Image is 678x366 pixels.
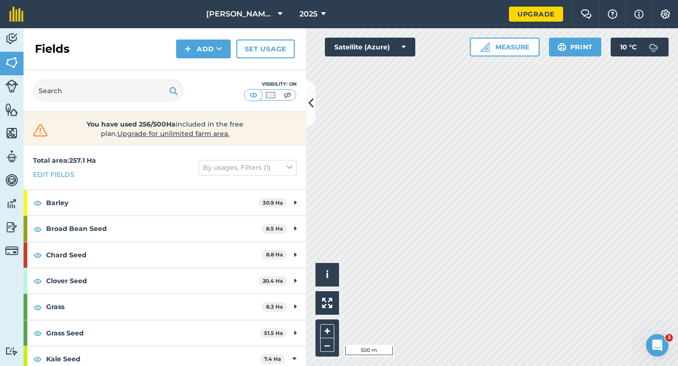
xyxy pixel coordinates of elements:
button: Measure [470,38,540,56]
strong: You have used 256/500Ha [87,120,176,128]
span: included in the free plan . [65,119,265,138]
img: Ruler icon [480,42,490,52]
img: svg+xml;base64,PHN2ZyB4bWxucz0iaHR0cDovL3d3dy53My5vcmcvMjAwMC9zdmciIHdpZHRoPSI1NiIgaGVpZ2h0PSI2MC... [5,103,18,117]
div: Visibility: On [244,80,297,88]
img: Two speech bubbles overlapping with the left bubble in the forefront [581,9,592,19]
strong: 7.4 Ha [264,356,281,362]
a: You have used 256/500Haincluded in the free plan.Upgrade for unlimited farm area. [31,119,299,138]
a: Edit fields [33,169,74,180]
strong: Broad Bean Seed [46,216,262,241]
iframe: Intercom live chat [646,334,669,357]
img: svg+xml;base64,PD94bWwgdmVyc2lvbj0iMS4wIiBlbmNvZGluZz0idXRmLTgiPz4KPCEtLSBHZW5lcmF0b3I6IEFkb2JlIE... [5,173,18,187]
strong: Grass Seed [46,320,260,346]
img: svg+xml;base64,PHN2ZyB4bWxucz0iaHR0cDovL3d3dy53My5vcmcvMjAwMC9zdmciIHdpZHRoPSI1NiIgaGVpZ2h0PSI2MC... [5,126,18,140]
strong: Barley [46,190,258,215]
strong: 20.4 Ha [263,278,283,284]
strong: 8.3 Ha [266,303,283,310]
div: Barley30.9 Ha [24,190,306,215]
img: fieldmargin Logo [9,7,24,22]
img: svg+xml;base64,PHN2ZyB4bWxucz0iaHR0cDovL3d3dy53My5vcmcvMjAwMC9zdmciIHdpZHRoPSIxOCIgaGVpZ2h0PSIyNC... [33,223,42,235]
img: svg+xml;base64,PD94bWwgdmVyc2lvbj0iMS4wIiBlbmNvZGluZz0idXRmLTgiPz4KPCEtLSBHZW5lcmF0b3I6IEFkb2JlIE... [5,80,18,93]
strong: 8.8 Ha [266,251,283,258]
img: A question mark icon [607,9,618,19]
div: Broad Bean Seed8.5 Ha [24,216,306,241]
img: svg+xml;base64,PHN2ZyB4bWxucz0iaHR0cDovL3d3dy53My5vcmcvMjAwMC9zdmciIHdpZHRoPSIxOCIgaGVpZ2h0PSIyNC... [33,302,42,313]
img: svg+xml;base64,PHN2ZyB4bWxucz0iaHR0cDovL3d3dy53My5vcmcvMjAwMC9zdmciIHdpZHRoPSIxOCIgaGVpZ2h0PSIyNC... [33,327,42,339]
h2: Fields [35,41,70,56]
img: svg+xml;base64,PD94bWwgdmVyc2lvbj0iMS4wIiBlbmNvZGluZz0idXRmLTgiPz4KPCEtLSBHZW5lcmF0b3I6IEFkb2JlIE... [5,32,18,46]
div: Clover Seed20.4 Ha [24,268,306,294]
img: svg+xml;base64,PD94bWwgdmVyc2lvbj0iMS4wIiBlbmNvZGluZz0idXRmLTgiPz4KPCEtLSBHZW5lcmF0b3I6IEFkb2JlIE... [644,38,663,56]
strong: Total area : 257.1 Ha [33,156,96,165]
a: Upgrade [509,7,563,22]
button: Add [176,40,231,58]
button: Satellite (Azure) [325,38,415,56]
img: svg+xml;base64,PD94bWwgdmVyc2lvbj0iMS4wIiBlbmNvZGluZz0idXRmLTgiPz4KPCEtLSBHZW5lcmF0b3I6IEFkb2JlIE... [5,220,18,234]
img: Four arrows, one pointing top left, one top right, one bottom right and the last bottom left [322,298,332,308]
strong: Clover Seed [46,268,258,294]
strong: Grass [46,294,262,319]
strong: 30.9 Ha [263,199,283,206]
button: + [320,324,334,338]
button: 10 °C [611,38,669,56]
span: i [326,269,329,280]
img: svg+xml;base64,PHN2ZyB4bWxucz0iaHR0cDovL3d3dy53My5vcmcvMjAwMC9zdmciIHdpZHRoPSI1MCIgaGVpZ2h0PSI0MC... [282,90,293,100]
img: A cog icon [660,9,671,19]
span: [PERSON_NAME] & Sons Farming LTD [206,8,274,20]
img: svg+xml;base64,PD94bWwgdmVyc2lvbj0iMS4wIiBlbmNvZGluZz0idXRmLTgiPz4KPCEtLSBHZW5lcmF0b3I6IEFkb2JlIE... [5,347,18,356]
input: Search [33,80,184,102]
img: svg+xml;base64,PHN2ZyB4bWxucz0iaHR0cDovL3d3dy53My5vcmcvMjAwMC9zdmciIHdpZHRoPSIxOSIgaGVpZ2h0PSIyNC... [557,41,566,53]
span: Upgrade for unlimited farm area. [117,129,229,138]
div: Chard Seed8.8 Ha [24,242,306,268]
img: svg+xml;base64,PHN2ZyB4bWxucz0iaHR0cDovL3d3dy53My5vcmcvMjAwMC9zdmciIHdpZHRoPSIxOCIgaGVpZ2h0PSIyNC... [33,197,42,208]
span: 3 [665,334,673,342]
img: svg+xml;base64,PHN2ZyB4bWxucz0iaHR0cDovL3d3dy53My5vcmcvMjAwMC9zdmciIHdpZHRoPSI1MCIgaGVpZ2h0PSI0MC... [248,90,259,100]
span: 10 ° C [620,38,637,56]
img: svg+xml;base64,PHN2ZyB4bWxucz0iaHR0cDovL3d3dy53My5vcmcvMjAwMC9zdmciIHdpZHRoPSIxOCIgaGVpZ2h0PSIyNC... [33,249,42,261]
strong: 8.5 Ha [266,225,283,232]
img: svg+xml;base64,PHN2ZyB4bWxucz0iaHR0cDovL3d3dy53My5vcmcvMjAwMC9zdmciIHdpZHRoPSIxNCIgaGVpZ2h0PSIyNC... [185,43,191,55]
strong: 51.5 Ha [264,330,283,336]
img: svg+xml;base64,PHN2ZyB4bWxucz0iaHR0cDovL3d3dy53My5vcmcvMjAwMC9zdmciIHdpZHRoPSIzMiIgaGVpZ2h0PSIzMC... [31,123,50,137]
img: svg+xml;base64,PD94bWwgdmVyc2lvbj0iMS4wIiBlbmNvZGluZz0idXRmLTgiPz4KPCEtLSBHZW5lcmF0b3I6IEFkb2JlIE... [5,150,18,164]
strong: Chard Seed [46,242,262,268]
button: – [320,338,334,352]
img: svg+xml;base64,PHN2ZyB4bWxucz0iaHR0cDovL3d3dy53My5vcmcvMjAwMC9zdmciIHdpZHRoPSI1NiIgaGVpZ2h0PSI2MC... [5,56,18,70]
span: 2025 [299,8,317,20]
img: svg+xml;base64,PHN2ZyB4bWxucz0iaHR0cDovL3d3dy53My5vcmcvMjAwMC9zdmciIHdpZHRoPSIxOCIgaGVpZ2h0PSIyNC... [33,275,42,286]
button: Print [549,38,602,56]
img: svg+xml;base64,PHN2ZyB4bWxucz0iaHR0cDovL3d3dy53My5vcmcvMjAwMC9zdmciIHdpZHRoPSI1MCIgaGVpZ2h0PSI0MC... [265,90,276,100]
a: Set usage [236,40,295,58]
div: Grass Seed51.5 Ha [24,320,306,346]
img: svg+xml;base64,PHN2ZyB4bWxucz0iaHR0cDovL3d3dy53My5vcmcvMjAwMC9zdmciIHdpZHRoPSIxNyIgaGVpZ2h0PSIxNy... [634,8,644,20]
img: svg+xml;base64,PHN2ZyB4bWxucz0iaHR0cDovL3d3dy53My5vcmcvMjAwMC9zdmciIHdpZHRoPSIxOCIgaGVpZ2h0PSIyNC... [33,353,42,365]
button: i [315,263,339,286]
button: By usages, Filters (1) [199,160,297,175]
img: svg+xml;base64,PD94bWwgdmVyc2lvbj0iMS4wIiBlbmNvZGluZz0idXRmLTgiPz4KPCEtLSBHZW5lcmF0b3I6IEFkb2JlIE... [5,197,18,211]
img: svg+xml;base64,PD94bWwgdmVyc2lvbj0iMS4wIiBlbmNvZGluZz0idXRmLTgiPz4KPCEtLSBHZW5lcmF0b3I6IEFkb2JlIE... [5,244,18,257]
div: Grass8.3 Ha [24,294,306,319]
img: svg+xml;base64,PHN2ZyB4bWxucz0iaHR0cDovL3d3dy53My5vcmcvMjAwMC9zdmciIHdpZHRoPSIxOSIgaGVpZ2h0PSIyNC... [169,85,178,96]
